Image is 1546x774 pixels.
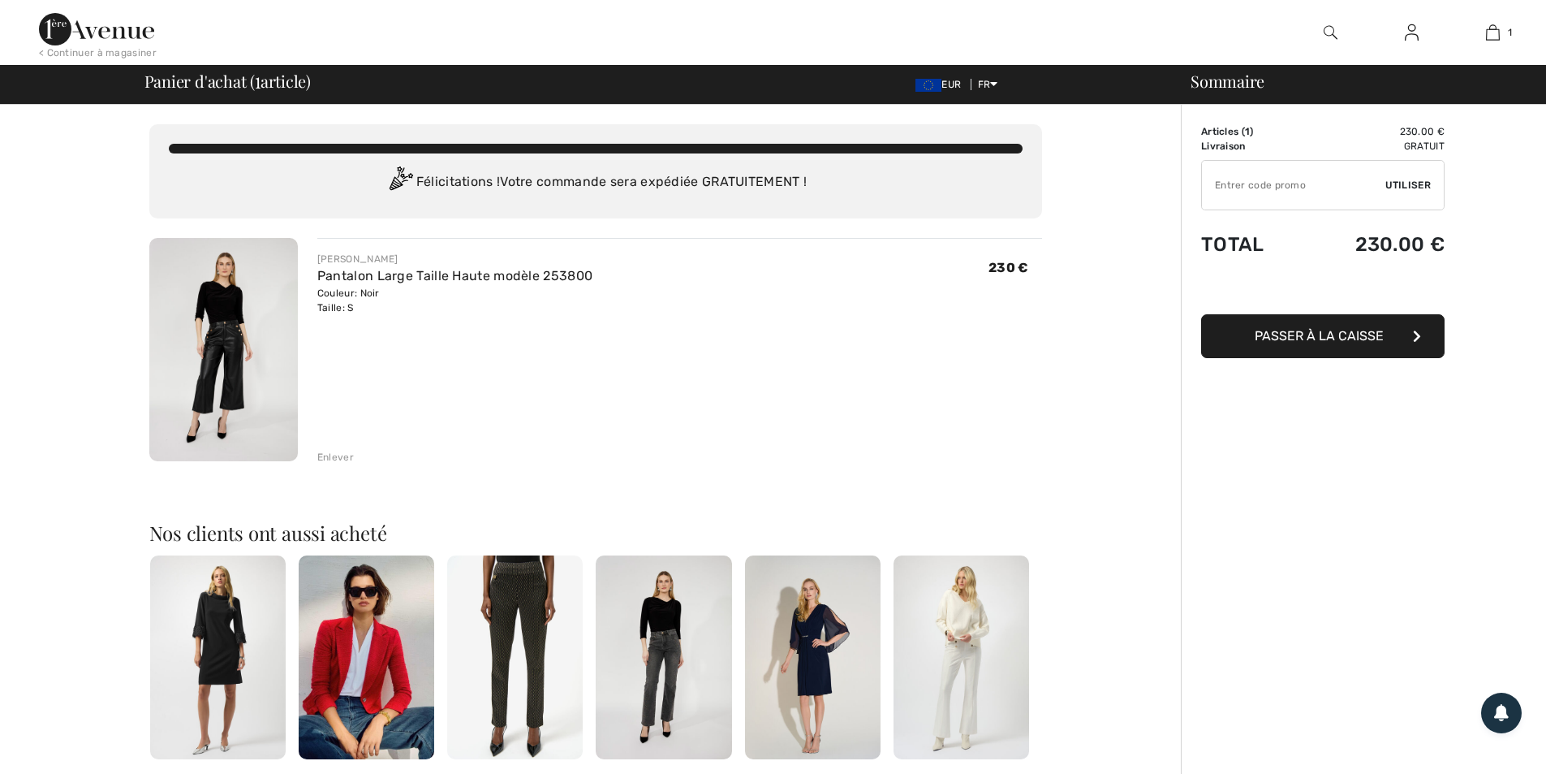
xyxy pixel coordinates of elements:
[1324,23,1337,42] img: recherche
[149,238,298,461] img: Pantalon Large Taille Haute modèle 253800
[1392,23,1432,43] a: Se connecter
[988,260,1029,275] span: 230 €
[150,556,286,759] img: Robe Droite Mi-Longue à Col Montant modèle 253054
[447,556,583,759] img: Pantalon Géométrique Formelle Ajusté modèle 254143
[1201,139,1302,154] td: Livraison
[317,450,354,465] div: Enlever
[144,73,312,89] span: Panier d'achat ( article)
[317,286,592,315] div: Couleur: Noir Taille: S
[149,523,1042,543] h2: Nos clients ont aussi acheté
[596,556,731,759] img: Jeans Taille Haute modèle 253831
[1201,217,1302,272] td: Total
[1302,139,1445,154] td: Gratuit
[255,69,261,90] span: 1
[978,79,998,90] span: FR
[1201,314,1445,358] button: Passer à la caisse
[1486,23,1500,42] img: Mon panier
[915,79,967,90] span: EUR
[915,79,941,92] img: Euro
[745,556,881,759] img: Robe Portefeuille Mi-longue modèle 253728
[299,556,434,759] img: Blazer Formelle Longueur Hanche modèle 251239
[317,252,592,266] div: [PERSON_NAME]
[1302,217,1445,272] td: 230.00 €
[1453,23,1532,42] a: 1
[169,166,1023,199] div: Félicitations ! Votre commande sera expédiée GRATUITEMENT !
[1201,124,1302,139] td: Articles ( )
[1202,161,1385,210] input: Code promo
[1508,25,1512,40] span: 1
[1385,178,1431,192] span: Utiliser
[1255,328,1384,344] span: Passer à la caisse
[1405,23,1419,42] img: Mes infos
[1245,126,1250,137] span: 1
[1201,272,1445,309] iframe: PayPal
[39,45,157,60] div: < Continuer à magasiner
[894,556,1029,759] img: Pantalon Évasé Formel modèle 254120
[384,166,416,199] img: Congratulation2.svg
[317,268,592,283] a: Pantalon Large Taille Haute modèle 253800
[1171,73,1536,89] div: Sommaire
[39,13,154,45] img: 1ère Avenue
[1302,124,1445,139] td: 230.00 €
